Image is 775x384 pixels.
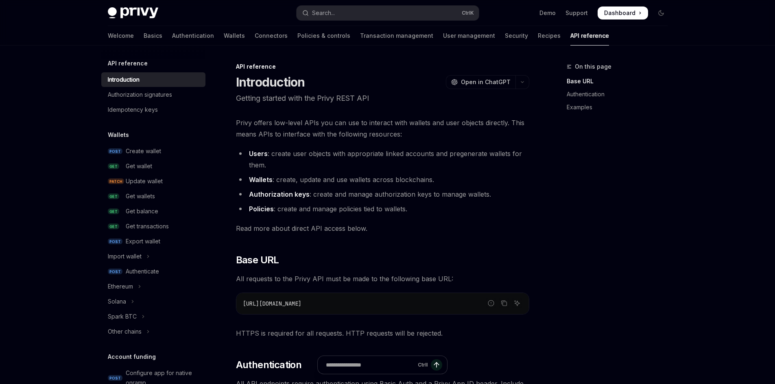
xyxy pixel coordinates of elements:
a: Base URL [567,75,674,88]
button: Report incorrect code [486,298,496,308]
div: Authenticate [126,267,159,276]
a: Examples [567,101,674,114]
div: Get transactions [126,221,169,231]
button: Copy the contents from the code block [499,298,509,308]
div: Introduction [108,75,140,85]
a: Demo [539,9,556,17]
div: Other chains [108,327,142,336]
li: : create and manage authorization keys to manage wallets. [236,189,529,200]
button: Open search [297,6,479,20]
strong: Authorization keys [249,190,310,198]
img: dark logo [108,7,158,19]
strong: Policies [249,205,274,213]
a: Introduction [101,72,205,87]
button: Toggle Ethereum section [101,279,205,294]
input: Ask a question... [326,356,415,374]
p: Getting started with the Privy REST API [236,93,529,104]
button: Open in ChatGPT [446,75,515,89]
div: Spark BTC [108,312,137,321]
h1: Introduction [236,75,305,89]
div: Authorization signatures [108,90,172,100]
div: Solana [108,297,126,306]
strong: Wallets [249,176,273,184]
span: PATCH [108,178,124,184]
div: Get wallet [126,161,152,171]
a: Security [505,26,528,46]
button: Toggle Spark BTC section [101,309,205,324]
a: Dashboard [598,7,648,20]
a: POSTCreate wallet [101,144,205,158]
div: Import wallet [108,252,142,261]
span: HTTPS is required for all requests. HTTP requests will be rejected. [236,328,529,339]
span: POST [108,269,122,275]
span: All requests to the Privy API must be made to the following base URL: [236,273,529,284]
span: POST [108,148,122,154]
span: Dashboard [604,9,635,17]
div: Search... [312,8,335,18]
a: Support [565,9,588,17]
li: : create, update and use wallets across blockchains. [236,174,529,185]
a: PATCHUpdate wallet [101,174,205,189]
button: Ask AI [512,298,522,308]
a: GETGet wallet [101,159,205,174]
a: Transaction management [360,26,433,46]
li: : create and manage policies tied to wallets. [236,203,529,215]
a: Welcome [108,26,134,46]
li: : create user objects with appropriate linked accounts and pregenerate wallets for them. [236,148,529,171]
a: User management [443,26,495,46]
button: Toggle Import wallet section [101,249,205,264]
span: Base URL [236,254,279,267]
a: Recipes [538,26,561,46]
a: Authentication [567,88,674,101]
a: Idempotency keys [101,102,205,117]
span: Read more about direct API access below. [236,223,529,234]
div: Idempotency keys [108,105,158,115]
span: Open in ChatGPT [461,78,511,86]
h5: Wallets [108,130,129,140]
span: On this page [575,62,611,72]
div: Create wallet [126,146,161,156]
a: POSTExport wallet [101,234,205,249]
a: Wallets [224,26,245,46]
strong: Users [249,150,268,158]
a: Basics [144,26,162,46]
span: GET [108,208,119,215]
button: Toggle dark mode [655,7,668,20]
button: Send message [431,359,442,371]
span: [URL][DOMAIN_NAME] [243,300,301,307]
span: Ctrl K [462,10,474,16]
a: GETGet balance [101,204,205,219]
div: Update wallet [126,176,163,186]
div: API reference [236,63,529,71]
a: POSTAuthenticate [101,264,205,279]
div: Export wallet [126,236,160,246]
span: GET [108,223,119,230]
a: Policies & controls [297,26,350,46]
button: Toggle Solana section [101,294,205,309]
a: Authorization signatures [101,87,205,102]
div: Get wallets [126,191,155,201]
span: Privy offers low-level APIs you can use to interact with wallets and user objects directly. This ... [236,117,529,140]
h5: API reference [108,59,148,68]
button: Toggle Other chains section [101,324,205,339]
span: GET [108,193,119,200]
span: GET [108,163,119,169]
a: Connectors [255,26,288,46]
a: GETGet transactions [101,219,205,234]
a: Authentication [172,26,214,46]
h5: Account funding [108,352,156,362]
span: POST [108,239,122,245]
div: Ethereum [108,282,133,291]
div: Get balance [126,206,158,216]
span: POST [108,375,122,381]
a: GETGet wallets [101,189,205,204]
a: API reference [570,26,609,46]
